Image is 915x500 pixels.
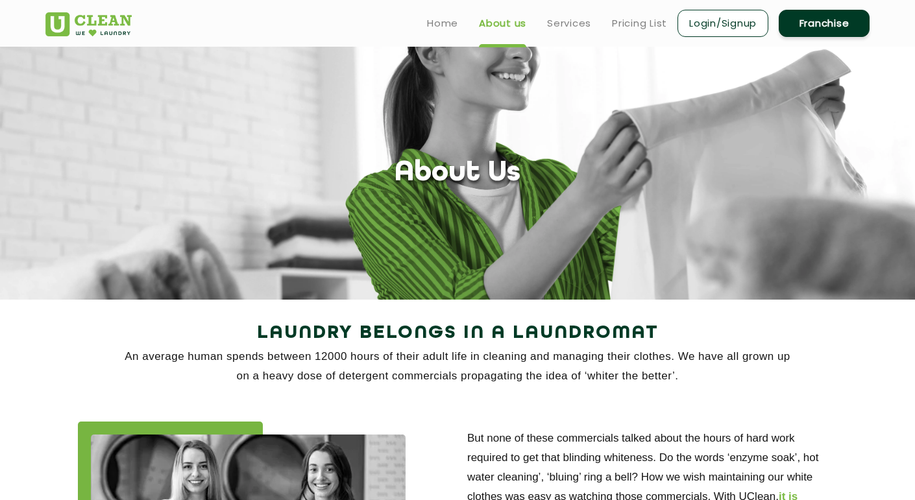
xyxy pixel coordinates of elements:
[547,16,591,31] a: Services
[395,157,520,190] h1: About Us
[779,10,870,37] a: Franchise
[612,16,667,31] a: Pricing List
[479,16,526,31] a: About us
[677,10,768,37] a: Login/Signup
[45,347,870,386] p: An average human spends between 12000 hours of their adult life in cleaning and managing their cl...
[45,318,870,349] h2: Laundry Belongs in a Laundromat
[427,16,458,31] a: Home
[45,12,132,36] img: UClean Laundry and Dry Cleaning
